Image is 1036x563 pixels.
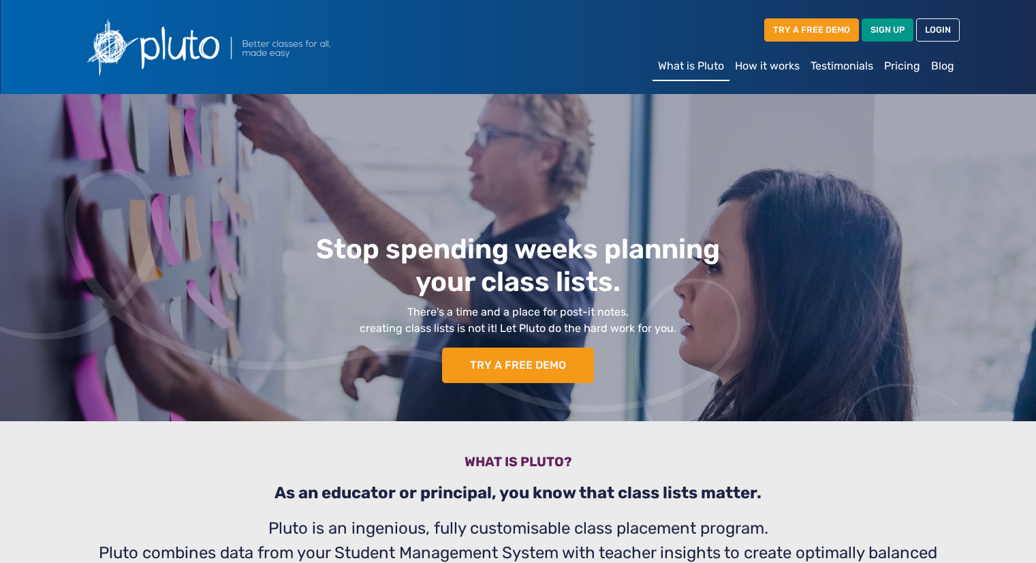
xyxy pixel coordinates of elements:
[653,52,729,81] a: What is Pluto
[764,18,859,41] a: TRY A FREE DEMO
[916,18,960,41] a: LOGIN
[85,454,952,475] h3: What is pluto?
[729,52,805,80] a: How it works
[879,52,926,80] a: Pricing
[274,483,762,502] b: As an educator or principal, you know that class lists matter.
[862,18,913,41] a: SIGN UP
[155,304,881,337] p: There’s a time and a place for post-it notes, creating class lists is not it! Let Pluto do the ha...
[155,233,881,299] h1: Stop spending weeks planning your class lists.
[77,11,404,83] img: Pluto logo with the text Better classes for all, made easy
[926,52,960,80] a: Blog
[805,52,879,80] a: Testimonials
[442,348,594,383] a: TRY A FREE DEMO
